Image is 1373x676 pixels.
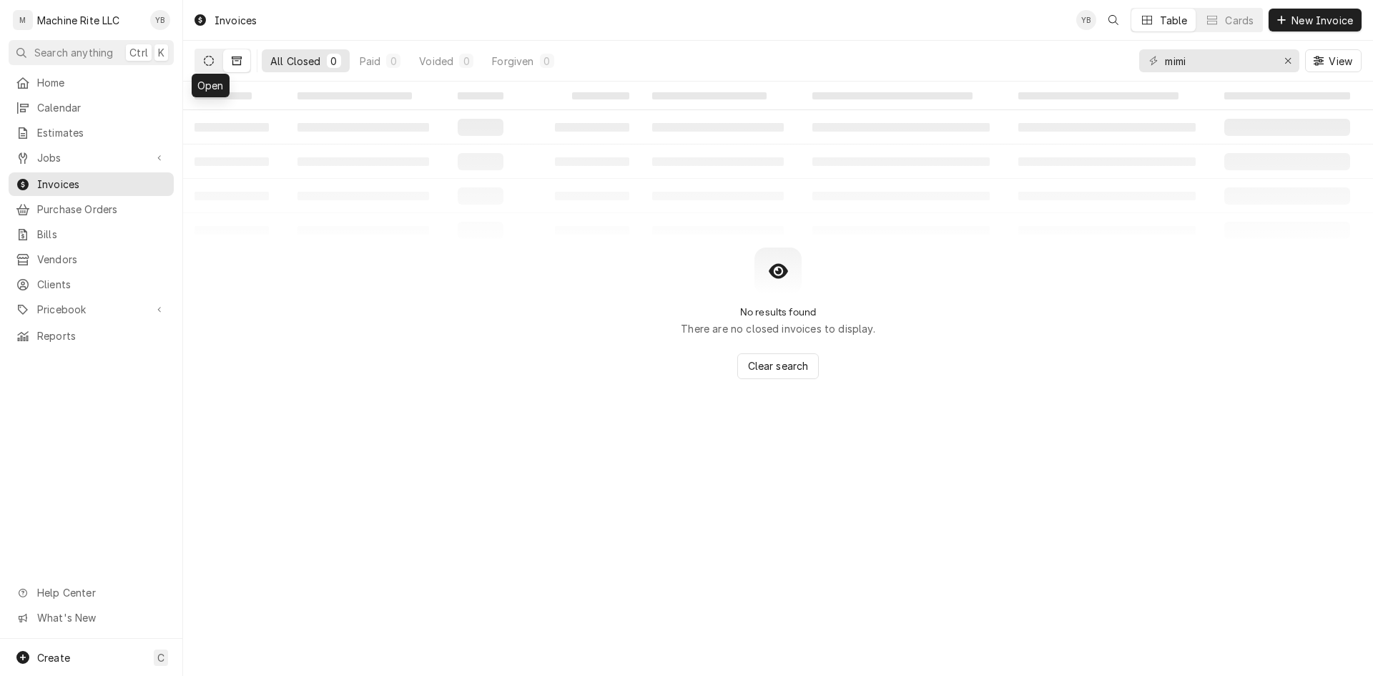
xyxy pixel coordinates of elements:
[543,54,551,69] div: 0
[9,606,174,630] a: Go to What's New
[9,121,174,144] a: Estimates
[37,277,167,292] span: Clients
[745,358,812,373] span: Clear search
[9,273,174,296] a: Clients
[9,298,174,321] a: Go to Pricebook
[9,581,174,604] a: Go to Help Center
[1289,13,1356,28] span: New Invoice
[1269,9,1362,31] button: New Invoice
[1076,10,1096,30] div: Yumy Breuer's Avatar
[270,54,321,69] div: All Closed
[150,10,170,30] div: Yumy Breuer's Avatar
[1165,49,1272,72] input: Keyword search
[1305,49,1362,72] button: View
[37,150,145,165] span: Jobs
[37,177,167,192] span: Invoices
[158,45,164,60] span: K
[652,92,767,99] span: ‌
[192,74,230,97] div: Open
[572,92,629,99] span: ‌
[157,650,164,665] span: C
[360,54,381,69] div: Paid
[330,54,338,69] div: 0
[37,227,167,242] span: Bills
[9,172,174,196] a: Invoices
[812,92,973,99] span: ‌
[681,321,875,336] p: There are no closed invoices to display.
[34,45,113,60] span: Search anything
[1160,13,1188,28] div: Table
[37,585,165,600] span: Help Center
[1276,49,1299,72] button: Erase input
[9,324,174,348] a: Reports
[13,10,33,30] div: M
[9,222,174,246] a: Bills
[1224,92,1350,99] span: ‌
[1326,54,1355,69] span: View
[37,328,167,343] span: Reports
[150,10,170,30] div: YB
[740,306,817,318] h2: No results found
[389,54,398,69] div: 0
[37,652,70,664] span: Create
[9,248,174,271] a: Vendors
[37,202,167,217] span: Purchase Orders
[9,146,174,170] a: Go to Jobs
[37,610,165,625] span: What's New
[9,197,174,221] a: Purchase Orders
[419,54,453,69] div: Voided
[1225,13,1254,28] div: Cards
[1018,92,1178,99] span: ‌
[462,54,471,69] div: 0
[9,96,174,119] a: Calendar
[9,71,174,94] a: Home
[1076,10,1096,30] div: YB
[9,40,174,65] button: Search anythingCtrlK
[37,302,145,317] span: Pricebook
[37,100,167,115] span: Calendar
[737,353,820,379] button: Clear search
[37,75,167,90] span: Home
[297,92,412,99] span: ‌
[458,92,503,99] span: ‌
[1102,9,1125,31] button: Open search
[37,125,167,140] span: Estimates
[492,54,533,69] div: Forgiven
[37,252,167,267] span: Vendors
[37,13,120,28] div: Machine Rite LLC
[129,45,148,60] span: Ctrl
[183,82,1373,248] table: All Closed Invoices List Loading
